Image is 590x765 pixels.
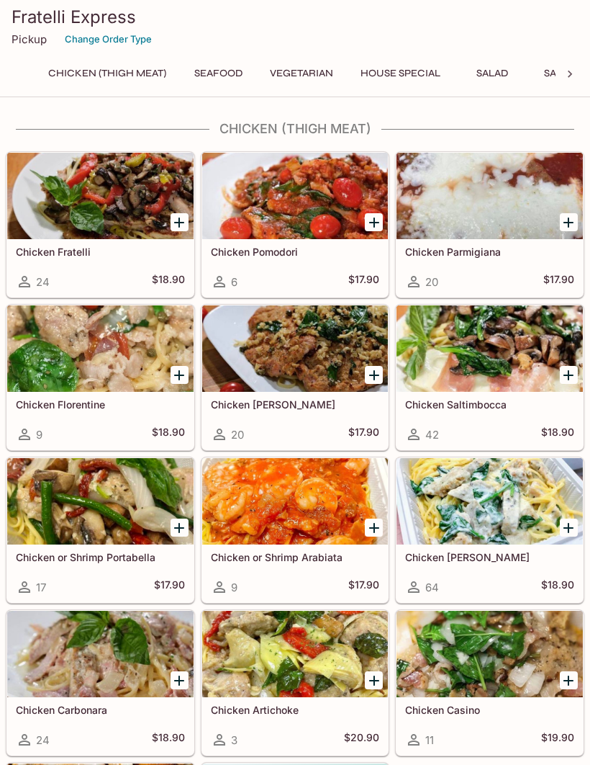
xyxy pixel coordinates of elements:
a: Chicken Pomodori6$17.90 [201,152,389,297]
button: Add Chicken Florentine [171,366,189,384]
button: Add Chicken Basilio [365,366,383,384]
span: 42 [425,428,439,442]
h5: $18.90 [152,731,185,748]
h5: $19.90 [541,731,574,748]
h5: Chicken or Shrimp Arabiata [211,551,380,563]
div: Chicken Artichoke [202,611,389,697]
div: Chicken Saltimbocca [396,305,583,392]
a: Chicken or Shrimp Portabella17$17.90 [6,457,194,603]
h5: Chicken Artichoke [211,704,380,716]
a: Chicken Saltimbocca42$18.90 [396,305,584,450]
a: Chicken Parmigiana20$17.90 [396,152,584,297]
a: Chicken or Shrimp Arabiata9$17.90 [201,457,389,603]
span: 9 [36,428,42,442]
h5: Chicken Casino [405,704,574,716]
h5: $17.90 [154,578,185,596]
span: 20 [231,428,244,442]
button: Add Chicken Casino [560,671,578,689]
div: Chicken Fratelli [7,153,194,239]
h5: Chicken or Shrimp Portabella [16,551,185,563]
h5: $18.90 [541,578,574,596]
h5: $17.90 [348,578,379,596]
span: 24 [36,275,50,289]
h5: $20.90 [344,731,379,748]
h5: Chicken Saltimbocca [405,398,574,411]
h5: Chicken Fratelli [16,246,185,258]
div: Chicken Carbonara [7,611,194,697]
h5: Chicken Parmigiana [405,246,574,258]
div: Chicken Pomodori [202,153,389,239]
div: Chicken Basilio [202,305,389,392]
h5: $17.90 [543,273,574,290]
h5: $17.90 [348,273,379,290]
span: 24 [36,733,50,747]
button: House Special [353,63,448,84]
h5: Chicken Pomodori [211,246,380,258]
span: 64 [425,581,439,594]
span: 3 [231,733,237,747]
button: Chicken (Thigh Meat) [40,63,174,84]
h5: $18.90 [541,426,574,443]
a: Chicken Artichoke3$20.90 [201,610,389,756]
button: Salad [460,63,525,84]
div: Chicken Alfredo [396,458,583,545]
span: 20 [425,275,438,289]
span: 6 [231,275,237,289]
h5: Chicken Florentine [16,398,185,411]
a: Chicken [PERSON_NAME]20$17.90 [201,305,389,450]
h5: $17.90 [348,426,379,443]
button: Add Chicken Alfredo [560,519,578,537]
h5: Chicken [PERSON_NAME] [405,551,574,563]
a: Chicken Carbonara24$18.90 [6,610,194,756]
button: Change Order Type [58,28,158,50]
span: 17 [36,581,46,594]
h5: Chicken [PERSON_NAME] [211,398,380,411]
button: Add Chicken Pomodori [365,213,383,231]
p: Pickup [12,32,47,46]
button: Seafood [186,63,250,84]
div: Chicken Parmigiana [396,153,583,239]
button: Add Chicken Parmigiana [560,213,578,231]
a: Chicken [PERSON_NAME]64$18.90 [396,457,584,603]
h5: Chicken Carbonara [16,704,185,716]
h3: Fratelli Express [12,6,578,28]
button: Add Chicken Carbonara [171,671,189,689]
a: Chicken Florentine9$18.90 [6,305,194,450]
div: Chicken or Shrimp Portabella [7,458,194,545]
button: Add Chicken or Shrimp Portabella [171,519,189,537]
span: 9 [231,581,237,594]
button: Vegetarian [262,63,341,84]
span: 11 [425,733,434,747]
button: Add Chicken or Shrimp Arabiata [365,519,383,537]
h5: $18.90 [152,426,185,443]
a: Chicken Casino11$19.90 [396,610,584,756]
div: Chicken Casino [396,611,583,697]
button: Add Chicken Saltimbocca [560,366,578,384]
h4: Chicken (Thigh Meat) [6,121,584,137]
div: Chicken Florentine [7,305,194,392]
div: Chicken or Shrimp Arabiata [202,458,389,545]
button: Add Chicken Fratelli [171,213,189,231]
h5: $18.90 [152,273,185,290]
button: Add Chicken Artichoke [365,671,383,689]
a: Chicken Fratelli24$18.90 [6,152,194,297]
